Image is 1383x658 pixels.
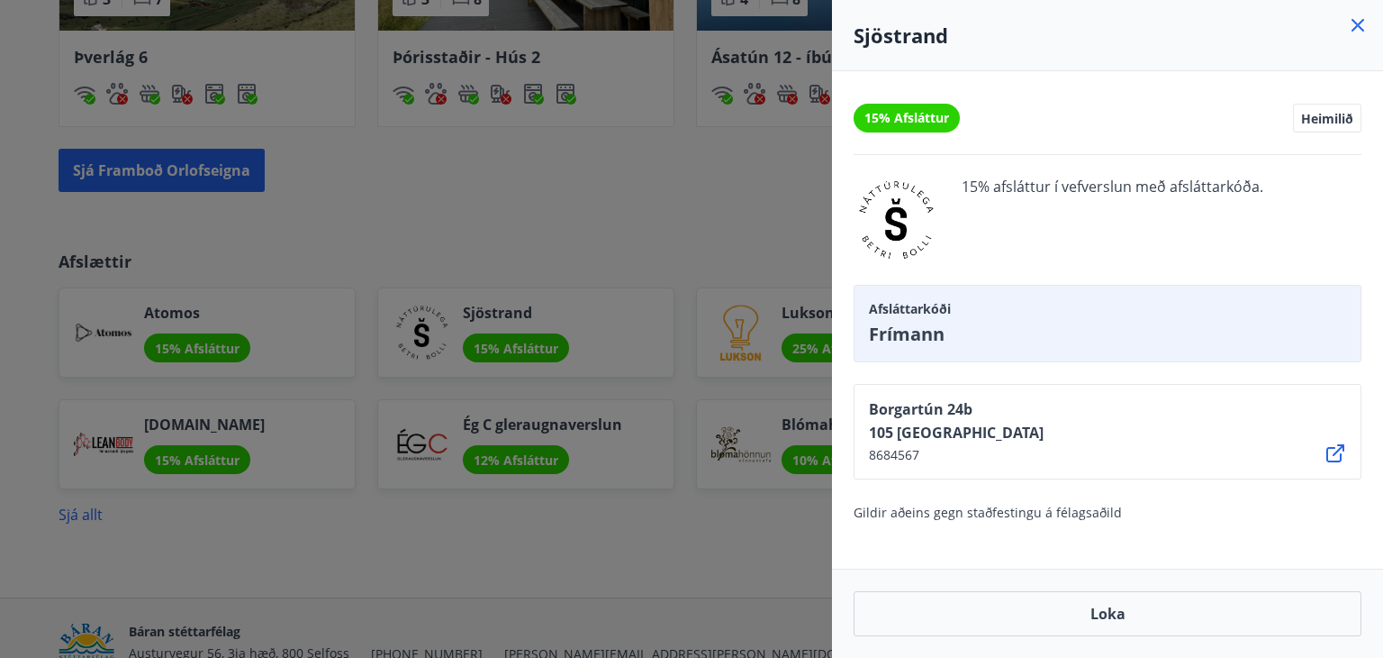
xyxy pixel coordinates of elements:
h4: Sjöstrand [854,22,1361,49]
span: 15% afsláttur í vefverslun með afsláttarkóða. [962,177,1263,263]
span: Borgartún 24b [869,399,1044,419]
span: Heimilið [1301,110,1353,126]
button: Loka [854,591,1361,636]
span: Gildir aðeins gegn staðfestingu á félagsaðild [854,504,1122,521]
span: 105 [GEOGRAPHIC_DATA] [869,423,1044,443]
span: Frímann [869,322,1346,347]
span: 15% Afsláttur [864,109,949,127]
span: 8684567 [869,446,1044,464]
span: Afsláttarkóði [869,300,1346,318]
